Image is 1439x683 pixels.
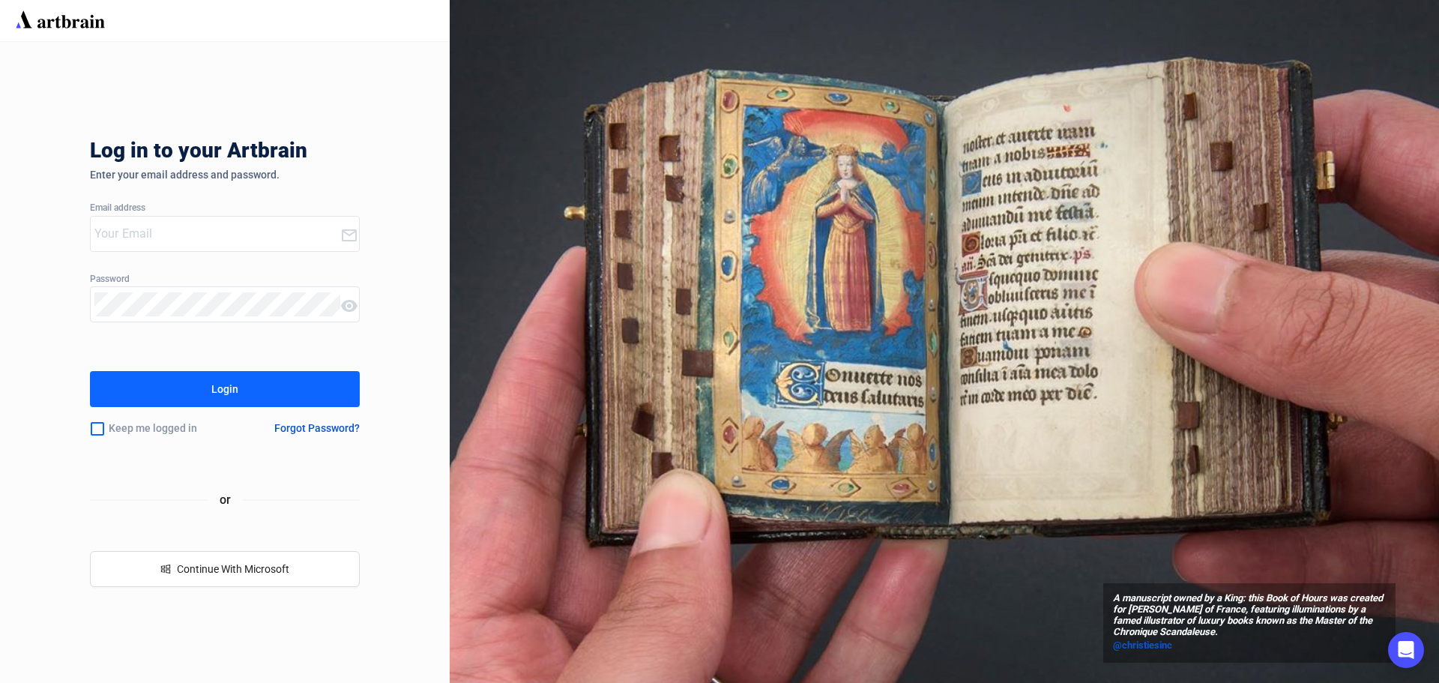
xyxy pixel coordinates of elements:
[1113,640,1172,651] span: @christiesinc
[160,564,171,574] span: windows
[90,413,238,445] div: Keep me logged in
[90,274,360,285] div: Password
[90,139,540,169] div: Log in to your Artbrain
[90,169,360,181] div: Enter your email address and password.
[274,422,360,434] div: Forgot Password?
[211,377,238,401] div: Login
[177,563,289,575] span: Continue With Microsoft
[90,371,360,407] button: Login
[208,490,243,509] span: or
[1388,632,1424,668] div: Open Intercom Messenger
[1113,638,1386,653] a: @christiesinc
[1113,593,1386,638] span: A manuscript owned by a King: this Book of Hours was created for [PERSON_NAME] of France, featuri...
[90,203,360,214] div: Email address
[94,222,340,246] input: Your Email
[90,551,360,587] button: windowsContinue With Microsoft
